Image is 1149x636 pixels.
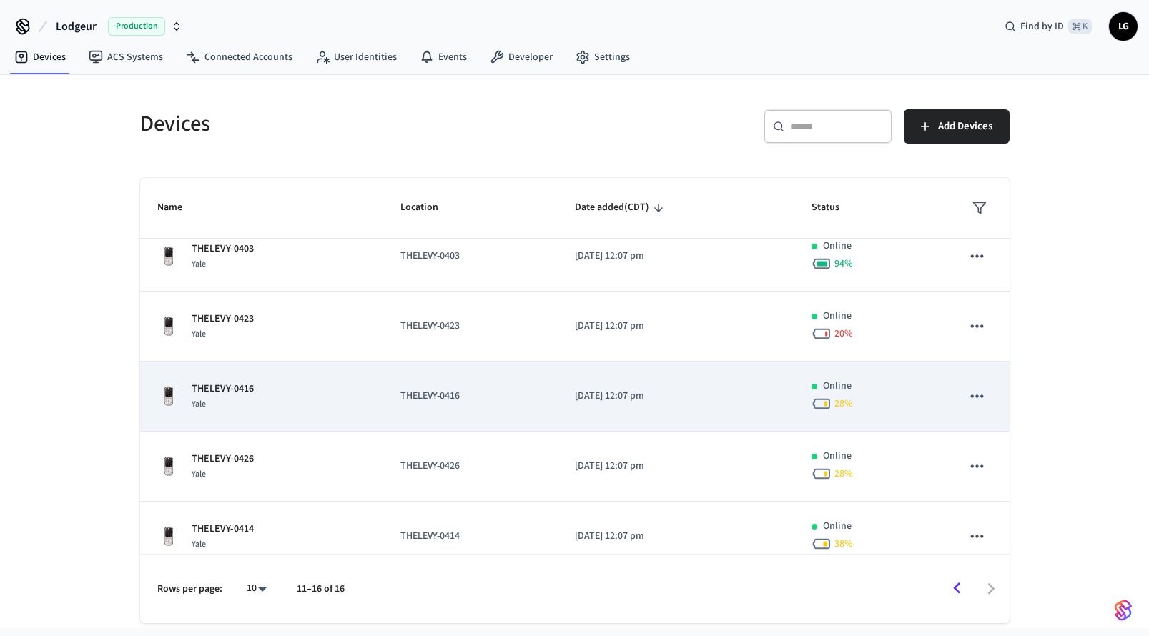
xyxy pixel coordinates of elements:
button: Go to previous page [940,572,974,605]
span: 20 % [834,327,853,341]
p: THELEVY-0416 [192,382,254,397]
span: 38 % [834,537,853,551]
span: Status [812,197,858,219]
img: Yale Assure Touchscreen Wifi Smart Lock, Satin Nickel, Front [157,455,180,478]
div: 10 [240,578,274,599]
a: Settings [564,44,641,70]
img: Yale Assure Touchscreen Wifi Smart Lock, Satin Nickel, Front [157,315,180,338]
span: LG [1110,14,1136,39]
p: [DATE] 12:07 pm [575,249,777,264]
a: User Identities [304,44,408,70]
span: Date added(CDT) [575,197,668,219]
span: Yale [192,328,206,340]
span: Yale [192,398,206,410]
button: Add Devices [904,109,1010,144]
p: THELEVY-0403 [400,249,541,264]
span: Find by ID [1020,19,1064,34]
p: Online [823,309,852,324]
button: LG [1109,12,1138,41]
p: Online [823,519,852,534]
p: [DATE] 12:07 pm [575,459,777,474]
span: Location [400,197,457,219]
span: Yale [192,468,206,480]
span: Yale [192,538,206,550]
span: Production [108,17,165,36]
img: Yale Assure Touchscreen Wifi Smart Lock, Satin Nickel, Front [157,245,180,268]
a: Devices [3,44,77,70]
div: Find by ID⌘ K [993,14,1103,39]
p: THELEVY-0416 [400,389,541,404]
a: Developer [478,44,564,70]
span: Add Devices [938,117,992,136]
p: THELEVY-0426 [192,452,254,467]
span: 94 % [834,257,853,271]
p: Online [823,379,852,394]
img: Yale Assure Touchscreen Wifi Smart Lock, Satin Nickel, Front [157,525,180,548]
table: sticky table [140,91,1010,572]
p: Rows per page: [157,582,222,597]
p: THELEVY-0426 [400,459,541,474]
p: 11–16 of 16 [297,582,345,597]
span: Lodgeur [56,18,97,35]
span: ⌘ K [1068,19,1092,34]
p: [DATE] 12:07 pm [575,319,777,334]
p: Online [823,239,852,254]
p: THELEVY-0423 [192,312,254,327]
span: Yale [192,258,206,270]
a: ACS Systems [77,44,174,70]
p: THELEVY-0423 [400,319,541,334]
span: 28 % [834,467,853,481]
h5: Devices [140,109,566,139]
p: [DATE] 12:07 pm [575,529,777,544]
p: Online [823,449,852,464]
p: THELEVY-0414 [400,529,541,544]
span: Name [157,197,201,219]
img: SeamLogoGradient.69752ec5.svg [1115,599,1132,622]
p: [DATE] 12:07 pm [575,389,777,404]
a: Connected Accounts [174,44,304,70]
a: Events [408,44,478,70]
span: 28 % [834,397,853,411]
p: THELEVY-0403 [192,242,254,257]
p: THELEVY-0414 [192,522,254,537]
img: Yale Assure Touchscreen Wifi Smart Lock, Satin Nickel, Front [157,385,180,408]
